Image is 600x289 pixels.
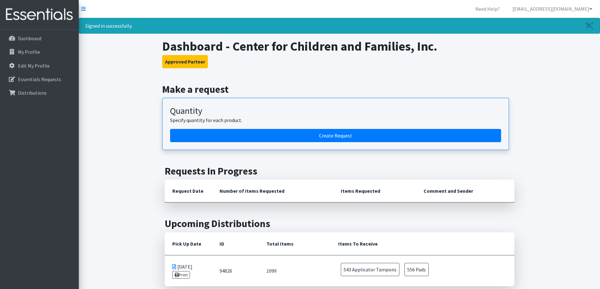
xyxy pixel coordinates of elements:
[580,18,600,33] a: Close
[341,263,399,276] span: 543 Applicator Tampons
[162,83,517,95] h2: Make a request
[18,63,50,69] p: Edit My Profile
[162,55,208,68] button: Approved Partner
[212,255,259,286] td: 94826
[259,255,331,286] td: 1099
[333,180,416,203] th: Items Requested
[165,255,212,286] td: [DATE]
[404,263,429,276] span: 556 Pads
[165,232,212,255] th: Pick Up Date
[165,180,212,203] th: Request Date
[3,4,76,25] img: HumanEssentials
[172,271,190,279] a: Print
[3,59,76,72] a: Edit My Profile
[507,3,597,15] a: [EMAIL_ADDRESS][DOMAIN_NAME]
[162,39,517,54] h1: Dashboard - Center for Children and Families, Inc.
[170,129,501,142] a: Create a request by quantity
[3,32,76,45] a: Dashboard
[18,35,41,42] p: Dashboard
[165,165,514,177] h2: Requests In Progress
[259,232,331,255] th: Total Items
[79,18,600,34] div: Signed in successfully.
[170,116,501,124] p: Specify quantity for each product.
[18,90,47,96] p: Distributions
[3,73,76,86] a: Essentials Requests
[470,3,505,15] a: Need Help?
[165,218,514,230] h2: Upcoming Distributions
[18,49,40,55] p: My Profile
[212,232,259,255] th: ID
[3,46,76,58] a: My Profile
[212,180,334,203] th: Number of Items Requested
[416,180,514,203] th: Comment and Sender
[170,106,501,116] h3: Quantity
[331,232,514,255] th: Items To Receive
[18,76,61,82] p: Essentials Requests
[3,86,76,99] a: Distributions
